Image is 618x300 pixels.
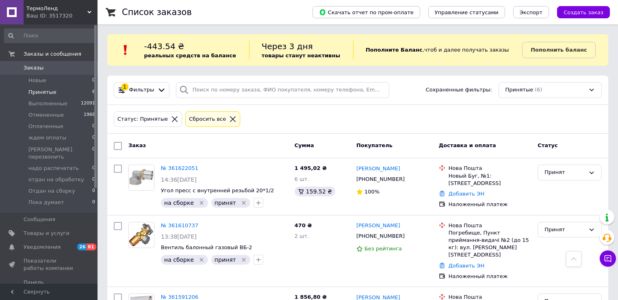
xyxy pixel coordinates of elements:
[356,233,405,239] span: [PHONE_NUMBER]
[92,77,95,84] span: 0
[92,187,95,195] span: 0
[544,168,585,177] div: Принят
[92,165,95,172] span: 0
[198,257,205,263] svg: Удалить метку
[28,146,92,161] span: [PERSON_NAME] перезвонить
[81,100,95,107] span: 12091
[364,189,379,195] span: 100%
[295,222,312,228] span: 470 ₴
[535,87,542,93] span: (6)
[92,89,95,96] span: 6
[187,115,228,124] div: Сбросить все
[557,6,610,18] button: Создать заказ
[24,50,81,58] span: Заказы и сообщения
[119,44,132,56] img: :exclamation:
[26,12,98,20] div: Ваш ID: 3517320
[356,222,400,230] a: [PERSON_NAME]
[449,201,531,208] div: Наложенный платеж
[28,111,64,119] span: Отмененные
[92,199,95,206] span: 0
[435,9,499,15] span: Управление статусами
[28,77,46,84] span: Новые
[24,279,75,293] span: Панель управления
[164,200,194,206] span: на сборке
[84,111,95,119] span: 1968
[116,115,169,124] div: Статус: Принятые
[449,165,531,172] div: Нова Пошта
[449,263,484,269] a: Добавить ЭН
[87,243,96,250] span: 81
[356,176,405,182] span: [PHONE_NUMBER]
[295,233,309,239] span: 2 шт.
[449,273,531,280] div: Наложенный платеж
[449,172,531,187] div: Новый Буг, №1: [STREET_ADDRESS]
[531,47,587,53] b: Пополнить баланс
[161,222,198,228] a: № 361610737
[28,176,84,183] span: отдан на обработку
[161,233,197,240] span: 13:38[DATE]
[24,257,75,272] span: Показатели работы компании
[24,216,55,223] span: Сообщения
[549,9,610,15] a: Создать заказ
[538,142,558,148] span: Статус
[449,229,531,259] div: Погребище, Пункт приймання-видачі №2 (до 15 кг): вул. [PERSON_NAME][STREET_ADDRESS]
[28,100,67,107] span: Выполненные
[262,41,313,51] span: Через 3 дня
[24,64,43,72] span: Заказы
[295,142,314,148] span: Сумма
[129,86,154,94] span: Фильтры
[600,250,616,267] button: Чат с покупателем
[92,146,95,161] span: 0
[366,47,423,53] b: Пополните Баланс
[128,222,154,248] a: Фото товару
[428,6,505,18] button: Управление статусами
[161,187,274,193] a: Угол пресс с внутренней резьбой 20*1/2
[28,89,56,96] span: Принятые
[426,86,492,94] span: Сохраненные фильтры:
[513,6,549,18] button: Экспорт
[262,52,340,59] b: товары станут неактивны
[24,230,69,237] span: Товары и услуги
[449,222,531,229] div: Нова Пошта
[161,244,252,250] a: Вентиль балонный газовый ВБ-2
[26,5,87,12] span: ТермоЛенд
[241,257,247,263] svg: Удалить метку
[122,7,192,17] h1: Список заказов
[77,243,87,250] span: 26
[439,142,496,148] span: Доставка и оплата
[356,142,392,148] span: Покупатель
[295,165,327,171] span: 1 495,02 ₴
[364,246,402,252] span: Без рейтинга
[295,176,309,182] span: 6 шт.
[28,134,66,141] span: ждем оплаты
[128,165,154,191] a: Фото товару
[295,187,335,196] div: 159.52 ₴
[129,223,154,247] img: Фото товару
[121,83,128,91] div: 1
[161,294,198,300] a: № 361591206
[295,294,327,300] span: 1 856,80 ₴
[92,176,95,183] span: 0
[505,86,533,94] span: Принятые
[128,142,146,148] span: Заказ
[356,165,400,173] a: [PERSON_NAME]
[520,9,542,15] span: Экспорт
[161,176,197,183] span: 14:36[DATE]
[24,243,61,251] span: Уведомления
[353,41,522,59] div: , чтоб и далее получать заказы
[198,200,205,206] svg: Удалить метку
[544,226,585,234] div: Принят
[449,191,484,197] a: Добавить ЭН
[144,52,236,59] b: реальных средств на балансе
[92,123,95,130] span: 0
[164,257,194,263] span: на сборке
[522,42,595,58] a: Пополнить баланс
[144,41,184,51] span: -443.54 ₴
[92,134,95,141] span: 0
[312,6,420,18] button: Скачать отчет по пром-оплате
[28,199,64,206] span: Пока думает
[28,165,79,172] span: надо распечатать
[564,9,603,15] span: Создать заказ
